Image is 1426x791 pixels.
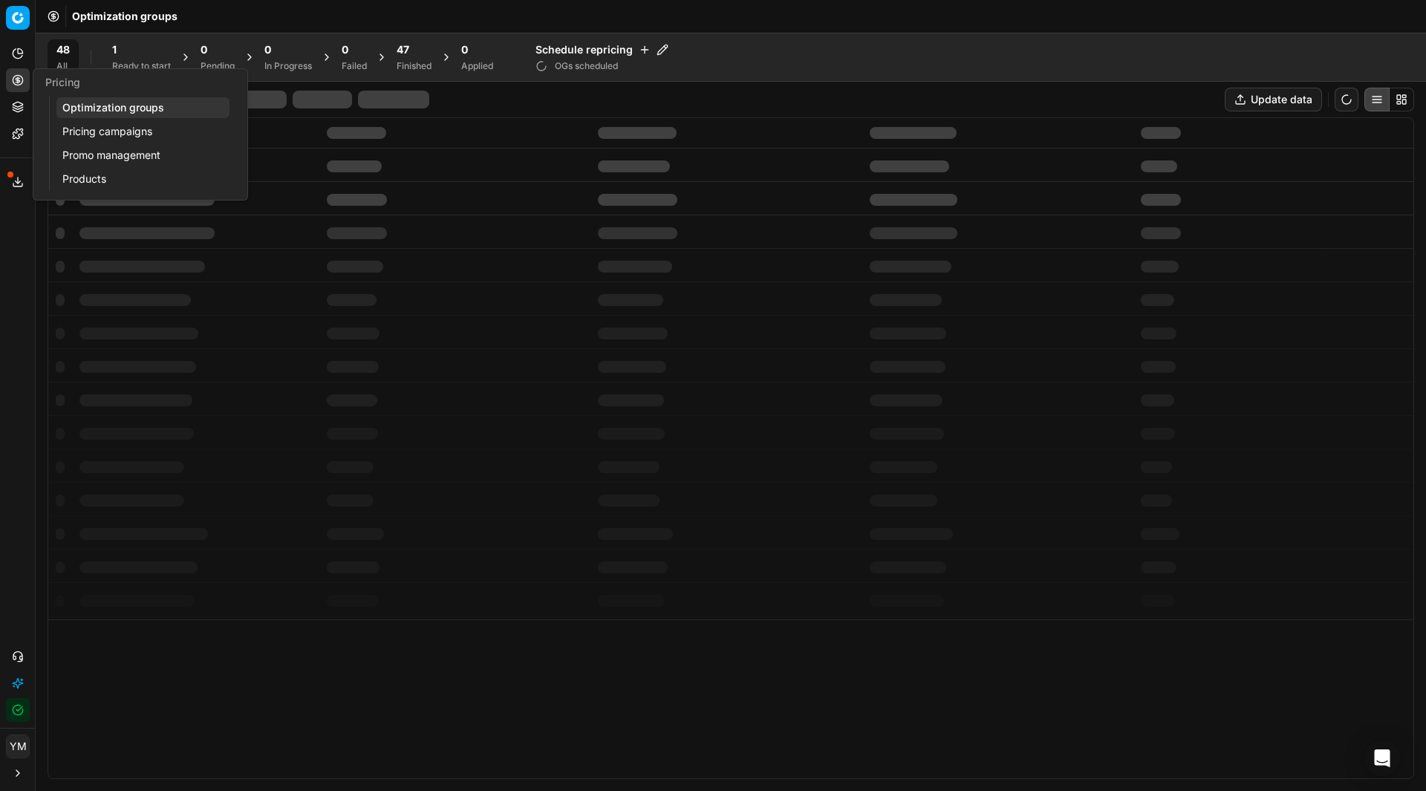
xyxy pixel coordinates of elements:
span: 1 [112,42,117,57]
span: 48 [56,42,70,57]
div: Ready to start [112,60,171,72]
a: Pricing campaigns [56,121,229,142]
div: Applied [461,60,493,72]
span: 47 [397,42,409,57]
div: Finished [397,60,432,72]
a: Promo management [56,145,229,166]
span: Optimization groups [72,9,178,24]
div: OGs scheduled [535,60,668,72]
span: 0 [342,42,348,57]
div: Pending [201,60,235,72]
button: Update data [1225,88,1322,111]
span: YM [7,735,29,758]
nav: breadcrumb [72,9,178,24]
div: In Progress [264,60,312,72]
span: 0 [461,42,468,57]
button: YM [6,735,30,758]
span: Pricing [45,76,80,88]
div: All [56,60,70,72]
div: Open Intercom Messenger [1364,740,1400,776]
span: 0 [201,42,207,57]
a: Optimization groups [56,97,229,118]
span: 0 [264,42,271,57]
h4: Schedule repricing [535,42,668,57]
a: Products [56,169,229,189]
div: Failed [342,60,367,72]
